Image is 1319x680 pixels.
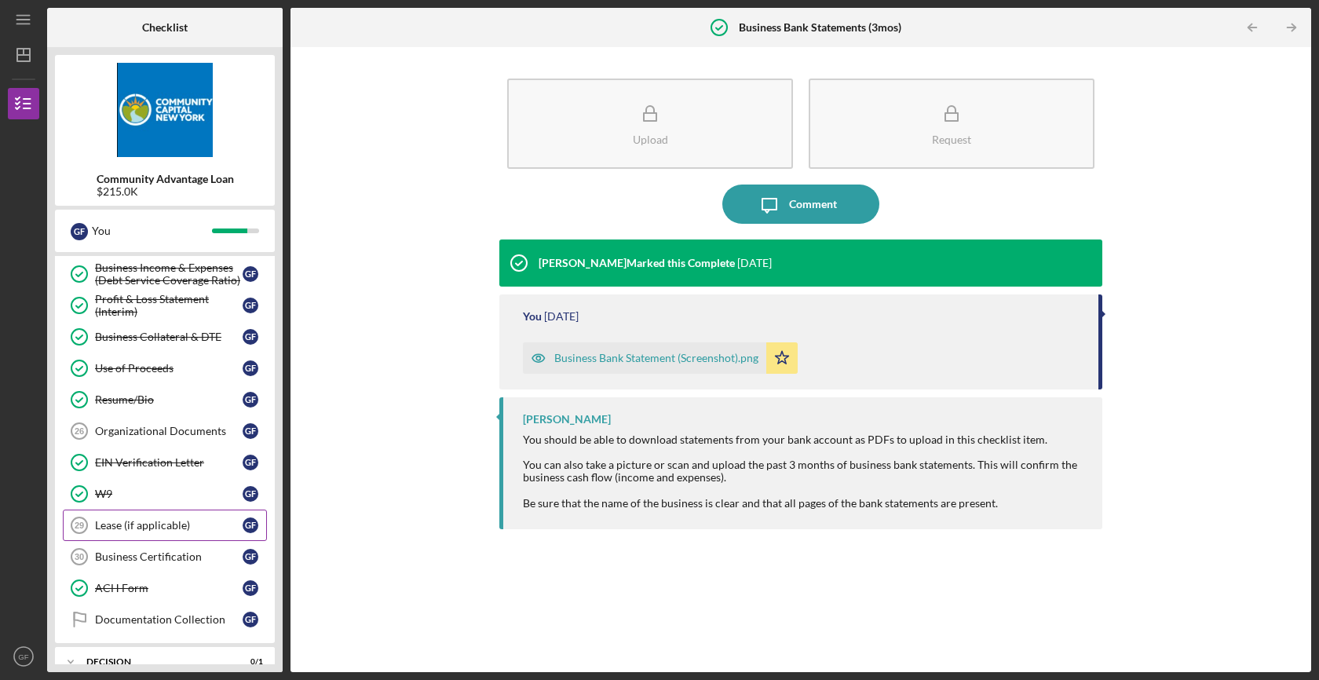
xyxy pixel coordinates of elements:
div: You [92,218,212,244]
div: Upload [633,133,668,145]
a: Documentation CollectionGF [63,604,267,635]
a: 29Lease (if applicable)GF [63,510,267,541]
div: Use of Proceeds [95,362,243,375]
div: 0 / 1 [235,657,263,667]
div: Business Collateral & DTE [95,331,243,343]
button: Business Bank Statement (Screenshot).png [523,342,798,374]
img: Product logo [55,63,275,157]
div: G F [243,517,258,533]
a: 26Organizational DocumentsGF [63,415,267,447]
div: W9 [95,488,243,500]
div: Business Bank Statement (Screenshot).png [554,352,758,364]
div: G F [243,549,258,565]
tspan: 26 [75,426,84,436]
div: EIN Verification Letter [95,456,243,469]
div: G F [243,423,258,439]
div: G F [243,580,258,596]
div: Documentation Collection [95,613,243,626]
tspan: 29 [75,521,84,530]
div: G F [243,486,258,502]
div: Organizational Documents [95,425,243,437]
a: W9GF [63,478,267,510]
div: You should be able to download statements from your bank account as PDFs to upload in this checkl... [523,433,1087,510]
a: ACH FormGF [63,572,267,604]
b: Checklist [142,21,188,34]
div: $215.0K [97,185,234,198]
div: G F [243,360,258,376]
button: Request [809,79,1094,169]
div: G F [71,223,88,240]
div: G F [243,392,258,408]
button: Comment [722,185,879,224]
div: You [523,310,542,323]
div: Business Certification [95,550,243,563]
div: ACH Form [95,582,243,594]
a: Profit & Loss Statement (Interim)GF [63,290,267,321]
div: Request [932,133,971,145]
a: Business Income & Expenses (Debt Service Coverage Ratio)GF [63,258,267,290]
b: Business Bank Statements (3mos) [739,21,901,34]
div: G F [243,455,258,470]
div: Decision [86,657,224,667]
div: G F [243,298,258,313]
div: G F [243,612,258,627]
time: 2025-08-23 04:26 [737,257,772,269]
div: [PERSON_NAME] [523,413,611,426]
a: Resume/BioGF [63,384,267,415]
b: Community Advantage Loan [97,173,234,185]
a: EIN Verification LetterGF [63,447,267,478]
tspan: 30 [75,552,84,561]
button: GF [8,641,39,672]
a: 30Business CertificationGF [63,541,267,572]
a: Use of ProceedsGF [63,353,267,384]
text: GF [18,653,28,661]
button: Upload [507,79,793,169]
div: G F [243,266,258,282]
div: Comment [789,185,837,224]
div: Resume/Bio [95,393,243,406]
div: G F [243,329,258,345]
div: Profit & Loss Statement (Interim) [95,293,243,318]
div: Business Income & Expenses (Debt Service Coverage Ratio) [95,261,243,287]
time: 2025-08-22 21:27 [544,310,579,323]
div: [PERSON_NAME] Marked this Complete [539,257,735,269]
a: Business Collateral & DTEGF [63,321,267,353]
div: Lease (if applicable) [95,519,243,532]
